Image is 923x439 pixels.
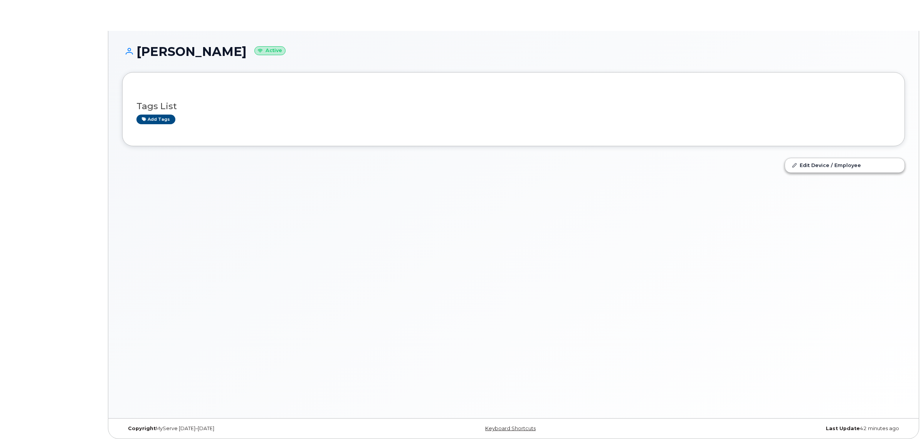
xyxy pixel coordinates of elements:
small: Active [254,46,286,55]
a: Add tags [136,115,175,124]
h3: Tags List [136,101,891,111]
div: 42 minutes ago [644,425,905,432]
a: Keyboard Shortcuts [485,425,536,431]
strong: Copyright [128,425,156,431]
h1: [PERSON_NAME] [122,45,905,58]
strong: Last Update [826,425,860,431]
div: MyServe [DATE]–[DATE] [122,425,383,432]
a: Edit Device / Employee [785,158,905,172]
